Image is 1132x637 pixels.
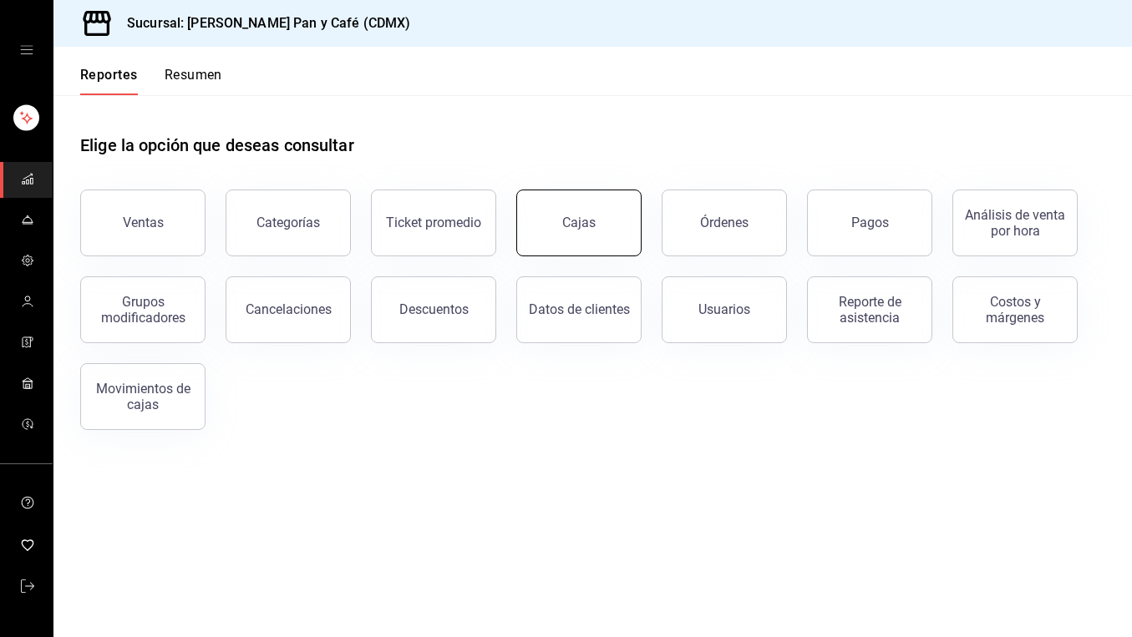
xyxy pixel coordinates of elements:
[80,276,206,343] button: Grupos modificadores
[399,301,469,317] div: Descuentos
[226,190,351,256] button: Categorías
[516,190,642,256] a: Cajas
[371,276,496,343] button: Descuentos
[256,215,320,230] div: Categorías
[80,67,138,95] button: Reportes
[952,190,1078,256] button: Análisis de venta por hora
[246,301,332,317] div: Cancelaciones
[80,363,206,430] button: Movimientos de cajas
[562,213,596,233] div: Cajas
[698,301,750,317] div: Usuarios
[851,215,889,230] div: Pagos
[963,207,1067,239] div: Análisis de venta por hora
[662,276,787,343] button: Usuarios
[662,190,787,256] button: Órdenes
[371,190,496,256] button: Ticket promedio
[123,215,164,230] div: Ventas
[700,215,749,230] div: Órdenes
[529,301,630,317] div: Datos de clientes
[80,67,222,95] div: navigation tabs
[114,13,410,33] h3: Sucursal: [PERSON_NAME] Pan y Café (CDMX)
[80,133,354,158] h1: Elige la opción que deseas consultar
[165,67,222,95] button: Resumen
[818,294,921,326] div: Reporte de asistencia
[20,43,33,57] button: open drawer
[91,381,195,412] div: Movimientos de cajas
[226,276,351,343] button: Cancelaciones
[952,276,1078,343] button: Costos y márgenes
[80,190,206,256] button: Ventas
[386,215,481,230] div: Ticket promedio
[963,294,1067,326] div: Costos y márgenes
[807,190,932,256] button: Pagos
[807,276,932,343] button: Reporte de asistencia
[91,294,195,326] div: Grupos modificadores
[516,276,642,343] button: Datos de clientes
